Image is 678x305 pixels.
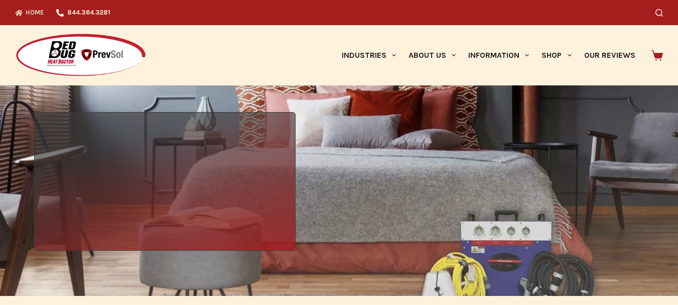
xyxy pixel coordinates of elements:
[402,25,462,85] a: About Us
[335,25,641,85] nav: Primary
[15,33,147,78] img: Prevsol/Bed Bug Heat Doctor
[578,25,641,85] a: Our Reviews
[655,9,663,17] button: Search
[535,25,578,85] a: Shop
[462,25,535,85] a: Information
[335,25,402,85] a: Industries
